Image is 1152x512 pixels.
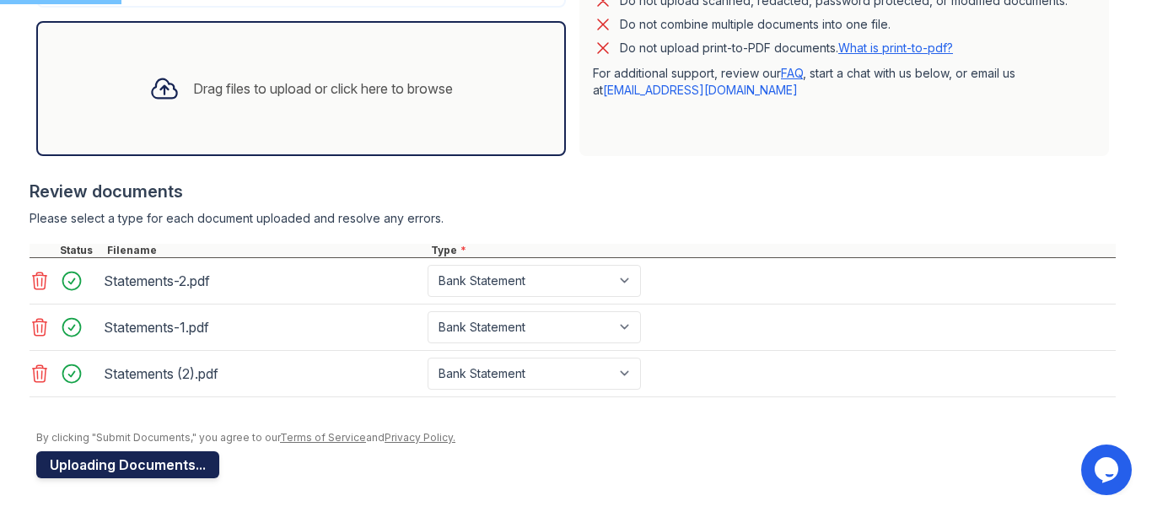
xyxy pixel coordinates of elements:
[57,244,104,257] div: Status
[30,180,1116,203] div: Review documents
[193,78,453,99] div: Drag files to upload or click here to browse
[428,244,1116,257] div: Type
[36,431,1116,445] div: By clicking "Submit Documents," you agree to our and
[781,66,803,80] a: FAQ
[280,431,366,444] a: Terms of Service
[104,267,421,294] div: Statements-2.pdf
[36,451,219,478] button: Uploading Documents...
[104,360,421,387] div: Statements (2).pdf
[104,314,421,341] div: Statements-1.pdf
[838,40,953,55] a: What is print-to-pdf?
[104,244,428,257] div: Filename
[620,40,953,57] p: Do not upload print-to-PDF documents.
[620,14,891,35] div: Do not combine multiple documents into one file.
[593,65,1095,99] p: For additional support, review our , start a chat with us below, or email us at
[385,431,455,444] a: Privacy Policy.
[603,83,798,97] a: [EMAIL_ADDRESS][DOMAIN_NAME]
[1081,445,1135,495] iframe: chat widget
[30,210,1116,227] div: Please select a type for each document uploaded and resolve any errors.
